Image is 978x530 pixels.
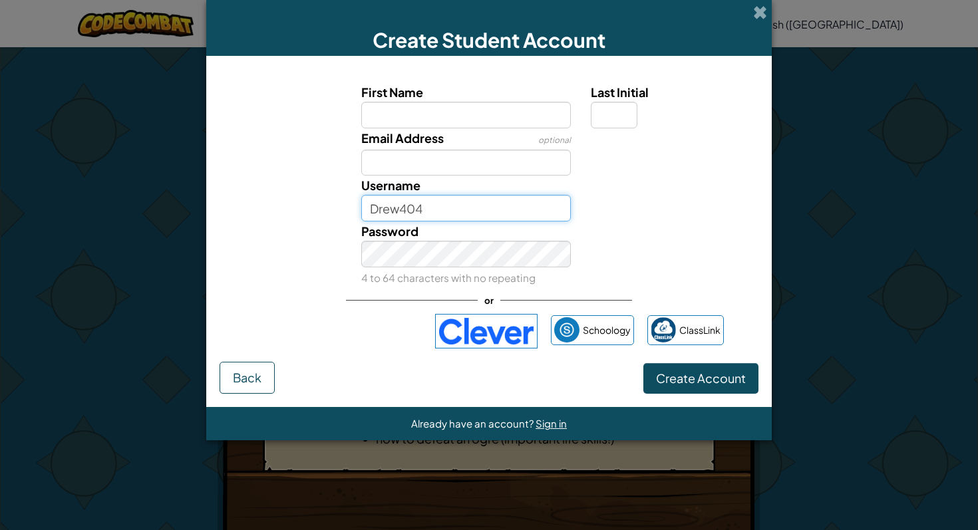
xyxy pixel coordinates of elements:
img: schoology.png [554,317,579,342]
span: First Name [361,84,423,100]
iframe: Sign in with Google Button [247,317,428,346]
span: Username [361,178,420,193]
span: Schoology [583,321,631,340]
span: ClassLink [679,321,721,340]
button: Create Account [643,363,758,394]
span: Already have an account? [411,417,536,430]
span: Create Account [656,370,746,386]
span: Create Student Account [373,27,605,53]
a: Sign in [536,417,567,430]
span: Last Initial [591,84,649,100]
img: clever-logo-blue.png [435,314,538,348]
span: Back [233,370,261,385]
span: Password [361,223,418,239]
span: optional [538,135,571,145]
button: Back [220,362,275,394]
small: 4 to 64 characters with no repeating [361,271,536,284]
span: or [478,291,500,310]
img: classlink-logo-small.png [651,317,676,342]
span: Email Address [361,130,444,146]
